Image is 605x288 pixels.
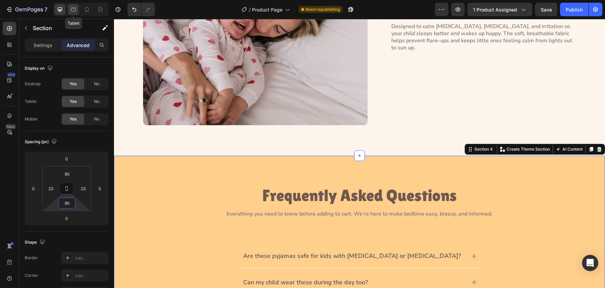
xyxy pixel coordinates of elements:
button: Publish [560,3,588,16]
span: Yes [70,98,76,105]
input: 90px [60,169,74,179]
p: Can my child wear these during the day too? [129,260,254,267]
div: Corner [25,272,38,279]
div: Section 4 [359,127,380,133]
p: 7 [44,5,47,14]
span: Need republishing [305,6,340,13]
div: Mobile [25,116,38,122]
h1: Frequently Asked Questions [26,167,465,186]
span: 1 product assigned [473,6,517,13]
input: 23px [46,183,56,194]
p: Settings [33,42,52,49]
div: Publish [566,6,583,13]
div: Desktop [25,81,41,87]
button: AI Content [440,126,470,134]
input: 0 [28,183,39,194]
button: 1 product assigned [467,3,532,16]
p: Everything you need to know before adding to cart. We’re here to make bedtime easy, breezy, and i... [8,192,483,199]
div: Add... [75,255,107,261]
div: Border [25,255,38,261]
span: Yes [70,81,76,87]
button: 7 [3,3,50,16]
p: Designed to calm [MEDICAL_DATA], [MEDICAL_DATA], and irritation so your child sleeps better and w... [277,4,461,32]
button: Save [535,3,557,16]
div: Undo/Redo [127,3,155,16]
input: 90 [60,198,74,208]
div: Spacing (px) [25,137,58,147]
div: Tablet [25,98,37,105]
span: / [249,6,251,13]
p: Create Theme Section [393,127,436,133]
input: 0 [60,154,73,164]
div: Display on [25,64,54,73]
input: 0 [60,213,73,223]
p: Section [33,24,88,32]
div: Open Intercom Messenger [582,255,598,271]
div: Add... [75,273,107,279]
span: No [94,98,99,105]
input: 0 [95,183,105,194]
p: Advanced [67,42,90,49]
div: Shape [25,238,46,247]
span: Product Page [252,6,282,13]
span: Yes [70,116,76,122]
input: 23px [78,183,88,194]
p: Are these pyjamas safe for kids with [MEDICAL_DATA] or [MEDICAL_DATA]? [129,233,347,241]
div: Beta [5,124,16,129]
span: No [94,81,99,87]
span: Save [541,7,552,13]
span: No [94,116,99,122]
div: 450 [6,72,16,77]
iframe: Design area [114,19,605,288]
